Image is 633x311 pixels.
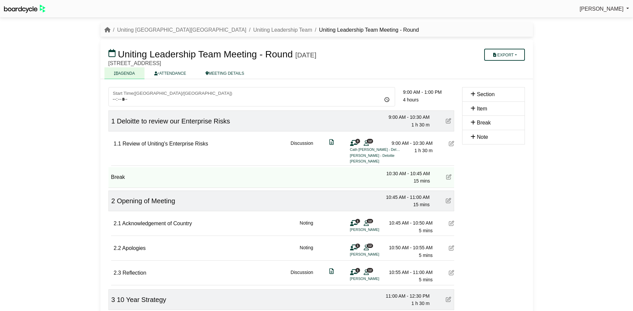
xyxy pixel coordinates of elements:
[411,301,429,306] span: 1 h 30 m
[367,244,373,248] span: 12
[355,139,360,143] span: 3
[403,88,454,96] div: 9:00 AM - 1:00 PM
[403,97,419,102] span: 4 hours
[386,244,433,251] div: 10:50 AM - 10:55 AM
[383,194,430,201] div: 10:45 AM - 11:00 AM
[367,219,373,223] span: 12
[111,296,115,303] span: 3
[419,253,432,258] span: 5 mins
[350,252,400,257] li: [PERSON_NAME]
[122,270,146,276] span: Reflection
[355,244,360,248] span: 1
[386,139,433,147] div: 9:00 AM - 10:30 AM
[413,202,429,207] span: 15 mins
[122,245,145,251] span: Apologies
[111,197,115,205] span: 2
[111,117,115,125] span: 1
[118,49,293,59] span: Uniting Leadership Team Meeting - Round
[196,67,254,79] a: MEETING DETAILS
[291,139,313,164] div: Discussion
[108,60,161,66] span: [STREET_ADDRESS]
[117,296,166,303] span: 10 Year Strategy
[117,197,175,205] span: Opening of Meeting
[350,159,400,164] li: [PERSON_NAME]
[355,219,360,223] span: 1
[104,26,419,34] nav: breadcrumb
[350,227,400,233] li: [PERSON_NAME]
[411,122,429,127] span: 1 h 30 m
[419,277,432,282] span: 5 mins
[477,91,495,97] span: Section
[580,6,624,12] span: [PERSON_NAME]
[144,67,196,79] a: ATTENDANCE
[383,113,430,121] div: 9:00 AM - 10:30 AM
[477,120,491,125] span: Break
[104,67,145,79] a: AGENDA
[386,269,433,276] div: 10:55 AM - 11:00 AM
[350,147,400,152] li: Cath [PERSON_NAME] - Deloitte
[300,244,313,259] div: Noting
[114,141,121,146] span: 1.1
[580,5,629,13] a: [PERSON_NAME]
[484,49,525,61] button: Export
[253,27,312,33] a: Uniting Leadership Team
[350,153,400,159] li: [PERSON_NAME] - Deloitte
[350,276,400,282] li: [PERSON_NAME]
[122,141,208,146] span: Review of Uniting's Enterprise Risks
[117,27,246,33] a: Uniting [GEOGRAPHIC_DATA][GEOGRAPHIC_DATA]
[413,178,430,184] span: 15 mins
[114,270,121,276] span: 2.3
[300,219,313,234] div: Noting
[295,51,316,59] div: [DATE]
[122,221,192,226] span: Acknowledgement of Country
[291,269,313,284] div: Discussion
[386,219,433,227] div: 10:45 AM - 10:50 AM
[312,26,419,34] li: Uniting Leadership Team Meeting - Round
[355,268,360,272] span: 1
[114,245,121,251] span: 2.2
[419,228,432,233] span: 5 mins
[367,268,373,272] span: 12
[477,134,488,140] span: Note
[117,117,230,125] span: Deloitte to review our Enterprise Risks
[111,174,125,180] span: Break
[477,106,487,111] span: Item
[114,221,121,226] span: 2.1
[383,292,430,300] div: 11:00 AM - 12:30 PM
[367,139,373,143] span: 12
[414,148,432,153] span: 1 h 30 m
[383,170,430,177] div: 10:30 AM - 10:45 AM
[4,5,45,13] img: BoardcycleBlackGreen-aaafeed430059cb809a45853b8cf6d952af9d84e6e89e1f1685b34bfd5cb7d64.svg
